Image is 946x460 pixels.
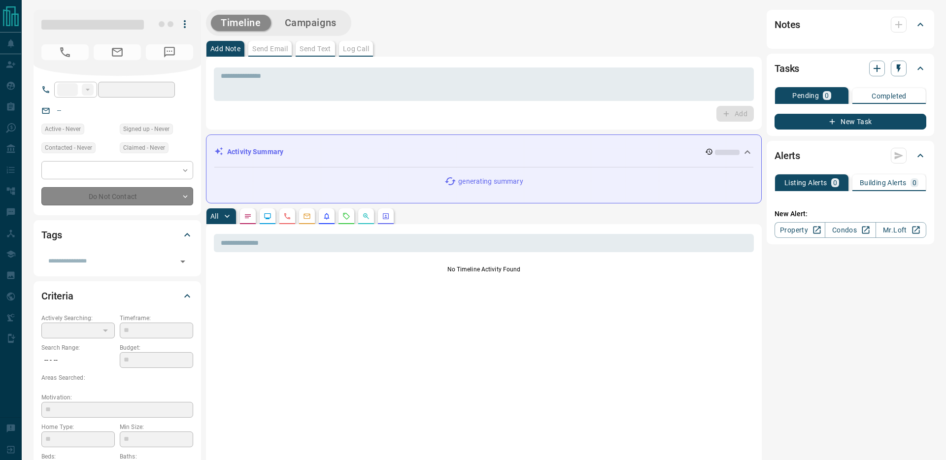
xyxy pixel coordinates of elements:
h2: Tasks [775,61,799,76]
a: Mr.Loft [876,222,926,238]
div: Tasks [775,57,926,80]
button: Open [176,255,190,268]
p: Search Range: [41,343,115,352]
p: 0 [912,179,916,186]
h2: Notes [775,17,800,33]
svg: Agent Actions [382,212,390,220]
svg: Emails [303,212,311,220]
svg: Calls [283,212,291,220]
p: Motivation: [41,393,193,402]
div: Activity Summary [214,143,753,161]
p: generating summary [458,176,523,187]
svg: Notes [244,212,252,220]
p: No Timeline Activity Found [214,265,754,274]
p: Actively Searching: [41,314,115,323]
div: Tags [41,223,193,247]
span: Claimed - Never [123,143,165,153]
h2: Criteria [41,288,73,304]
span: Signed up - Never [123,124,169,134]
span: Contacted - Never [45,143,92,153]
span: No Email [94,44,141,60]
svg: Listing Alerts [323,212,331,220]
p: Budget: [120,343,193,352]
div: Do Not Contact [41,187,193,205]
button: New Task [775,114,926,130]
a: Property [775,222,825,238]
span: Active - Never [45,124,81,134]
p: -- - -- [41,352,115,368]
div: Criteria [41,284,193,308]
p: New Alert: [775,209,926,219]
div: Notes [775,13,926,36]
p: Add Note [210,45,240,52]
div: Alerts [775,144,926,167]
p: Min Size: [120,423,193,431]
p: Timeframe: [120,314,193,323]
button: Timeline [211,15,271,31]
svg: Lead Browsing Activity [264,212,271,220]
span: No Number [146,44,193,60]
p: Areas Searched: [41,373,193,382]
p: All [210,213,218,220]
h2: Tags [41,227,62,243]
a: Condos [825,222,876,238]
button: Campaigns [275,15,346,31]
p: Pending [792,92,819,99]
h2: Alerts [775,148,800,164]
a: -- [57,106,61,114]
p: Activity Summary [227,147,283,157]
svg: Opportunities [362,212,370,220]
p: Completed [872,93,907,99]
p: 0 [825,92,829,99]
p: Listing Alerts [784,179,827,186]
svg: Requests [342,212,350,220]
p: Home Type: [41,423,115,431]
p: 0 [833,179,837,186]
span: No Number [41,44,89,60]
p: Building Alerts [860,179,907,186]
